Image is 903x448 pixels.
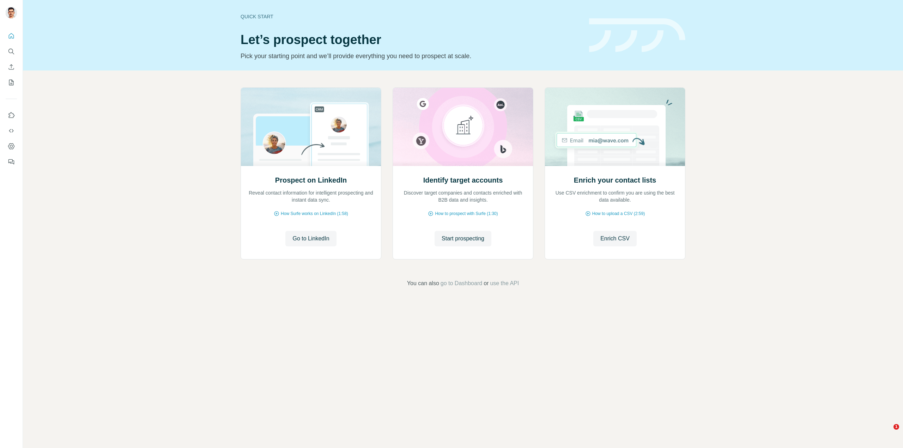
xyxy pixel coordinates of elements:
div: Quick start [241,13,581,20]
button: Go to LinkedIn [285,231,336,246]
span: How to upload a CSV (2:59) [592,210,645,217]
button: Use Surfe on LinkedIn [6,109,17,122]
img: Identify target accounts [393,88,533,166]
h2: Identify target accounts [423,175,503,185]
span: Go to LinkedIn [292,234,329,243]
p: Pick your starting point and we’ll provide everything you need to prospect at scale. [241,51,581,61]
button: Search [6,45,17,58]
span: How Surfe works on LinkedIn (1:58) [281,210,348,217]
span: Start prospecting [442,234,484,243]
img: Enrich your contact lists [545,88,685,166]
p: Reveal contact information for intelligent prospecting and instant data sync. [248,189,374,203]
img: Prospect on LinkedIn [241,88,381,166]
button: Quick start [6,30,17,42]
img: Avatar [6,7,17,18]
button: Feedback [6,155,17,168]
button: Enrich CSV [593,231,637,246]
p: Use CSV enrichment to confirm you are using the best data available. [552,189,678,203]
span: Enrich CSV [600,234,630,243]
button: Dashboard [6,140,17,153]
span: 1 [893,424,899,430]
button: My lists [6,76,17,89]
button: Use Surfe API [6,124,17,137]
span: How to prospect with Surfe (1:30) [435,210,498,217]
h2: Prospect on LinkedIn [275,175,347,185]
button: Start prospecting [435,231,491,246]
button: Enrich CSV [6,61,17,73]
img: banner [589,18,685,53]
iframe: Intercom live chat [879,424,896,441]
h2: Enrich your contact lists [574,175,656,185]
button: go to Dashboard [441,279,482,288]
h1: Let’s prospect together [241,33,581,47]
span: You can also [407,279,439,288]
p: Discover target companies and contacts enriched with B2B data and insights. [400,189,526,203]
button: use the API [490,279,519,288]
span: or [484,279,489,288]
